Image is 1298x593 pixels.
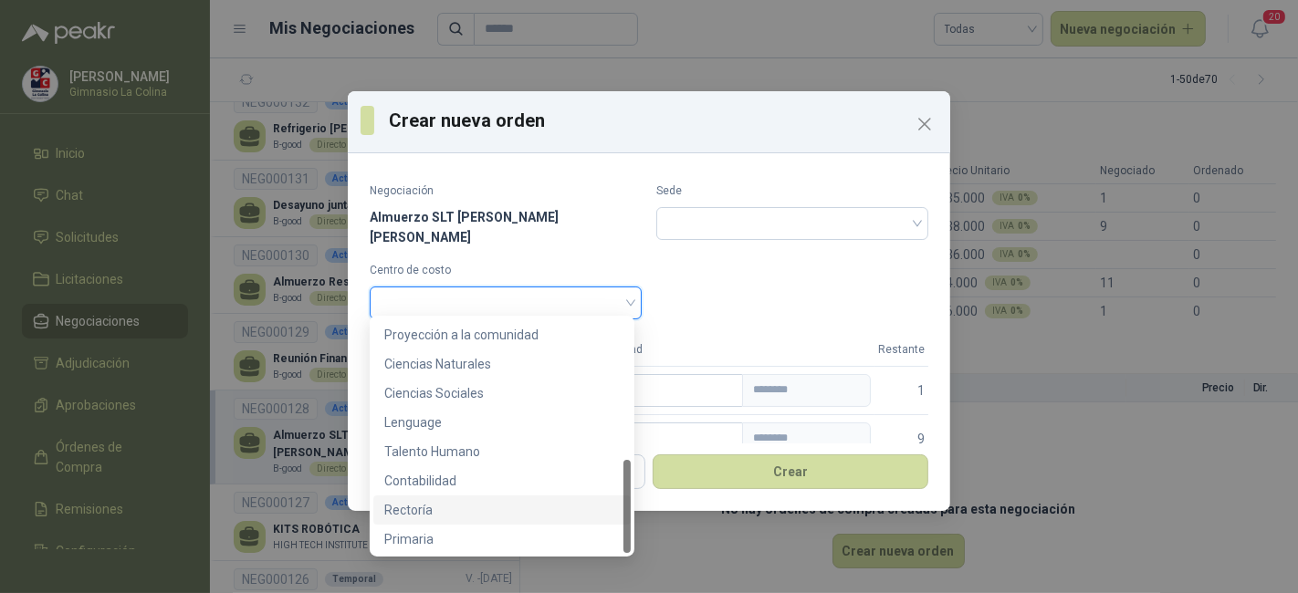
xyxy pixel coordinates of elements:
[656,182,928,200] label: Sede
[384,442,620,462] div: Talento Humano
[370,207,642,247] div: Almuerzo SLT [PERSON_NAME] [PERSON_NAME]
[373,466,631,495] div: Contabilidad
[373,349,631,379] div: Ciencias Naturales
[593,366,874,414] td: Cantidad
[373,437,631,466] div: Talento Humano
[593,414,874,463] td: Cantidad
[384,529,620,549] div: Primaria
[653,454,928,489] button: Crear
[874,366,928,414] td: 1
[874,414,928,463] td: 9
[384,471,620,491] div: Contabilidad
[384,412,620,432] div: Lenguage
[910,109,939,139] button: Close
[593,334,874,366] th: Cantidad
[373,408,631,437] div: Lenguage
[370,262,642,279] label: Centro de costo
[373,320,631,349] div: Proyección a la comunidad
[373,525,631,554] div: Primaria
[384,354,620,374] div: Ciencias Naturales
[370,182,642,200] p: Negociación
[874,334,928,366] th: Restante
[384,325,620,345] div: Proyección a la comunidad
[384,500,620,520] div: Rectoría
[373,495,631,525] div: Rectoría
[384,383,620,403] div: Ciencias Sociales
[373,379,631,408] div: Ciencias Sociales
[389,107,937,134] h3: Crear nueva orden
